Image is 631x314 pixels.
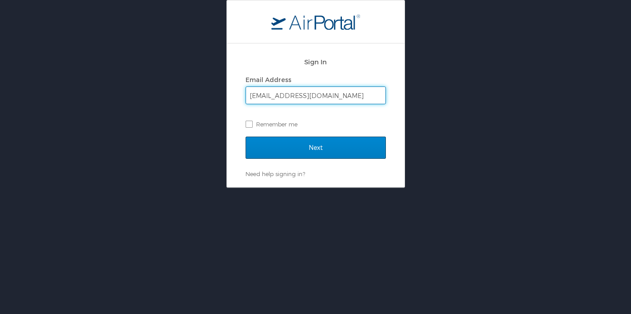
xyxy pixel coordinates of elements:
[246,118,386,131] label: Remember me
[246,170,305,177] a: Need help signing in?
[246,57,386,67] h2: Sign In
[246,76,291,83] label: Email Address
[246,137,386,159] input: Next
[271,14,360,30] img: logo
